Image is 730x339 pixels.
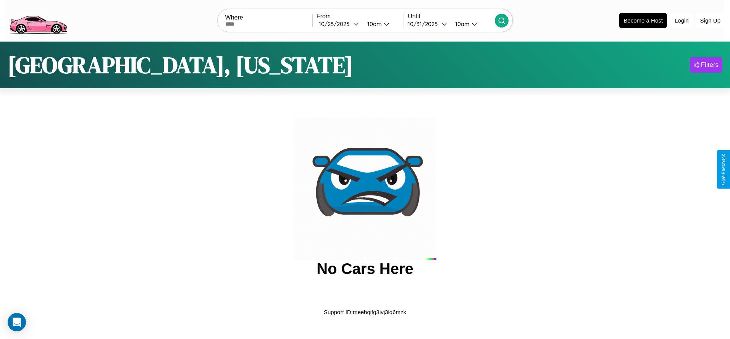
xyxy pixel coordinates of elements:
div: 10 / 25 / 2025 [319,20,353,28]
img: logo [6,4,70,36]
div: Give Feedback [721,154,726,185]
h1: [GEOGRAPHIC_DATA], [US_STATE] [8,49,353,81]
button: 10am [361,20,404,28]
div: 10am [363,20,384,28]
label: Where [225,14,312,21]
label: From [317,13,404,20]
button: Login [671,13,693,28]
button: 10/25/2025 [317,20,361,28]
p: Support ID: meehqifg3ivj3lq6mzk [324,307,406,317]
img: car [294,117,436,260]
div: 10am [451,20,472,28]
div: Open Intercom Messenger [8,313,26,331]
div: 10 / 31 / 2025 [408,20,441,28]
button: 10am [449,20,495,28]
button: Sign Up [696,13,724,28]
div: Filters [701,61,719,69]
button: Become a Host [619,13,667,28]
button: Filters [690,57,722,73]
h2: No Cars Here [317,260,413,277]
label: Until [408,13,495,20]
